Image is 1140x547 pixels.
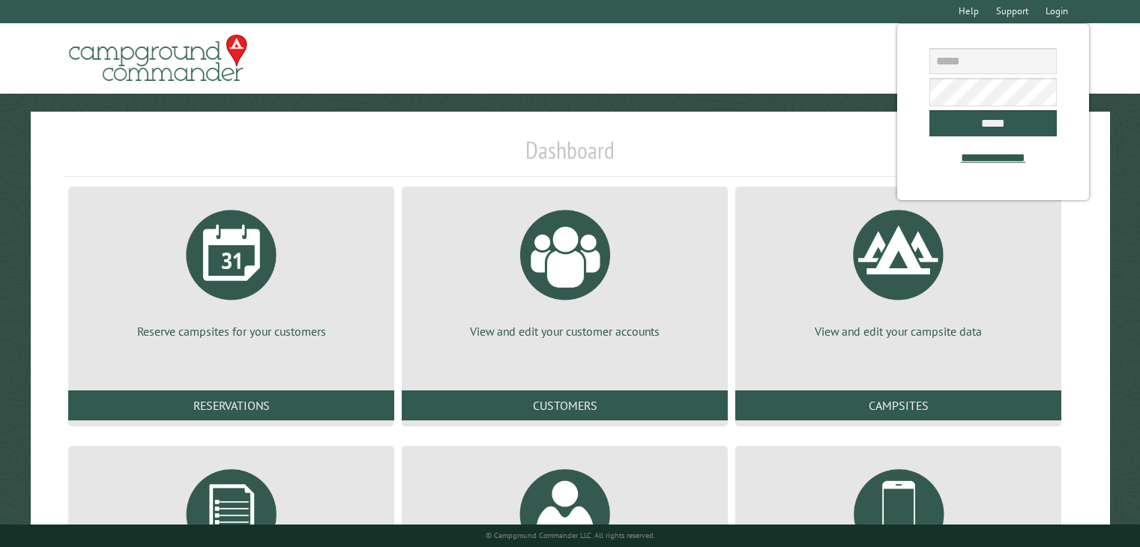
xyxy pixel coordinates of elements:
[86,199,376,339] a: Reserve campsites for your customers
[402,390,728,420] a: Customers
[420,323,710,339] p: View and edit your customer accounts
[64,136,1076,177] h1: Dashboard
[753,323,1043,339] p: View and edit your campsite data
[420,199,710,339] a: View and edit your customer accounts
[735,390,1061,420] a: Campsites
[64,29,252,88] img: Campground Commander
[753,199,1043,339] a: View and edit your campsite data
[486,531,655,540] small: © Campground Commander LLC. All rights reserved.
[68,390,394,420] a: Reservations
[86,323,376,339] p: Reserve campsites for your customers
